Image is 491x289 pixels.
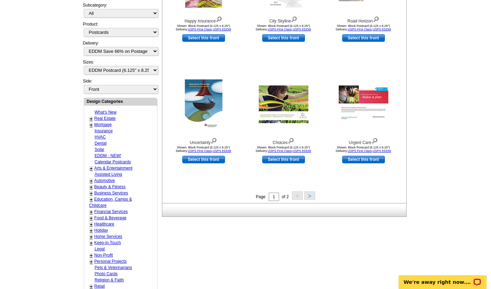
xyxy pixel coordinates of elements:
a: USPS EDDM [372,28,391,31]
span: Page [256,194,265,199]
a: + [90,234,93,240]
a: + [90,116,93,122]
a: + [90,215,93,221]
a: use this design [182,34,225,42]
button: < [292,191,303,200]
button: > [304,191,315,200]
a: + [90,178,93,184]
a: + [90,166,93,171]
a: + [90,222,93,227]
a: use this design [342,156,385,163]
div: Choices [246,136,321,146]
a: Dental [95,141,107,146]
div: Uncertainty [166,136,242,146]
a: Beauty & Fitness [94,184,126,189]
a: HVAC [95,135,106,139]
a: USPS EDDM [293,28,311,31]
a: Non-Profit [94,253,113,258]
img: Uncertainty [185,79,222,129]
a: + [90,122,93,128]
div: Side: [83,78,157,94]
a: Solar [95,147,104,152]
a: + [90,253,93,258]
a: Mortgage [94,122,112,127]
img: view design details [288,136,294,144]
div: Shown: Block Postcard (6.125 x 8.25") Delivery: , [246,146,321,153]
a: + [90,209,93,215]
a: Arts & Entertainment [94,166,133,171]
div: Design Categories [84,98,157,105]
a: USPS First Class [268,149,292,153]
a: Keep-in-Touch [94,240,121,245]
a: USPS First Class [188,149,212,153]
a: + [90,228,93,233]
div: Road Horizon [326,15,401,24]
a: Business Services [94,191,128,195]
div: Shown: Block Postcard (6.125 x 8.25") Delivery: , [166,146,242,153]
a: USPS First Class [348,28,372,31]
div: Subcategory: [83,2,157,21]
a: USPS First Class [268,28,292,31]
a: Assisted Living [95,172,122,177]
img: view design details [371,136,378,144]
img: view design details [211,136,217,144]
a: Food & Beverage [94,215,126,220]
a: use this design [262,156,305,163]
div: Shown: Block Postcard (6.125 x 8.25") Delivery: , [326,146,401,153]
div: Shown: Block Postcard (6.125 x 8.25") Delivery: , [246,24,321,31]
a: use this design [182,156,225,163]
img: view design details [373,15,379,22]
a: USPS EDDM [213,149,231,153]
iframe: LiveChat chat widget [394,267,491,289]
a: + [90,240,93,246]
a: Automotive [94,178,115,183]
a: USPS First Class [348,149,372,153]
a: Education, Camps & Childcare [89,197,132,208]
a: Calendar Postcards [95,160,131,164]
div: Urgent Care [326,136,401,146]
div: Sizes: [83,59,157,78]
a: Pets & Veterinarians [95,265,132,270]
a: Financial Services [94,209,128,214]
a: Insurance [95,128,113,133]
a: Legal [95,247,105,251]
a: Retail [94,284,105,289]
div: City Skyline [246,15,321,24]
a: EDDM - NEW! [95,153,121,158]
a: What's New [95,110,117,115]
span: of 2 [282,194,289,199]
a: use this design [342,34,385,42]
a: USPS EDDM [213,28,231,31]
div: Delivery: [83,40,157,59]
a: USPS EDDM [293,149,311,153]
img: view design details [291,15,297,22]
div: Shown: Block Postcard (6.125 x 8.25") Delivery: , [166,24,242,31]
div: Product: [83,21,157,40]
a: + [90,259,93,264]
a: Religion & Faith [95,278,124,282]
a: Home Services [94,234,122,239]
a: USPS EDDM [372,149,391,153]
img: Urgent Care [339,86,388,123]
a: Holiday [94,228,108,233]
a: + [90,197,93,202]
a: USPS First Class [188,28,212,31]
div: Happy Insurance [166,15,242,24]
a: use this design [262,34,305,42]
a: Real Estate [94,116,116,121]
div: Shown: Block Postcard (6.125 x 8.25") Delivery: , [326,24,401,31]
a: Personal Projects [94,259,127,264]
img: view design details [216,15,222,22]
a: Healthcare [94,222,114,227]
img: Choices [259,86,308,123]
a: Photo Cards [95,271,118,276]
a: + [90,184,93,190]
a: + [90,191,93,196]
